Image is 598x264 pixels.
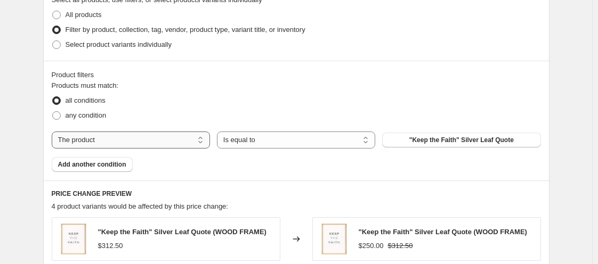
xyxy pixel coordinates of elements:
[382,133,540,147] button: "Keep the Faith" Silver Leaf Quote
[52,81,119,89] span: Products must match:
[58,223,90,255] img: natural-curiosities-keep-the-faith-silver-leaf-quote-wall-natural-curiosities-keep-the-faith-silv...
[98,228,266,236] span: "Keep the Faith" Silver Leaf Quote (WOOD FRAME)
[66,111,107,119] span: any condition
[359,241,384,251] div: $250.00
[52,70,541,80] div: Product filters
[52,189,541,198] h6: PRICE CHANGE PREVIEW
[52,202,228,210] span: 4 product variants would be affected by this price change:
[58,160,126,169] span: Add another condition
[409,136,514,144] span: "Keep the Faith" Silver Leaf Quote
[52,157,133,172] button: Add another condition
[66,11,102,19] span: All products
[359,228,527,236] span: "Keep the Faith" Silver Leaf Quote (WOOD FRAME)
[388,241,413,251] strike: $312.50
[66,96,106,104] span: all conditions
[318,223,350,255] img: natural-curiosities-keep-the-faith-silver-leaf-quote-wall-natural-curiosities-keep-the-faith-silv...
[66,40,172,48] span: Select product variants individually
[98,241,123,251] div: $312.50
[66,26,305,34] span: Filter by product, collection, tag, vendor, product type, variant title, or inventory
